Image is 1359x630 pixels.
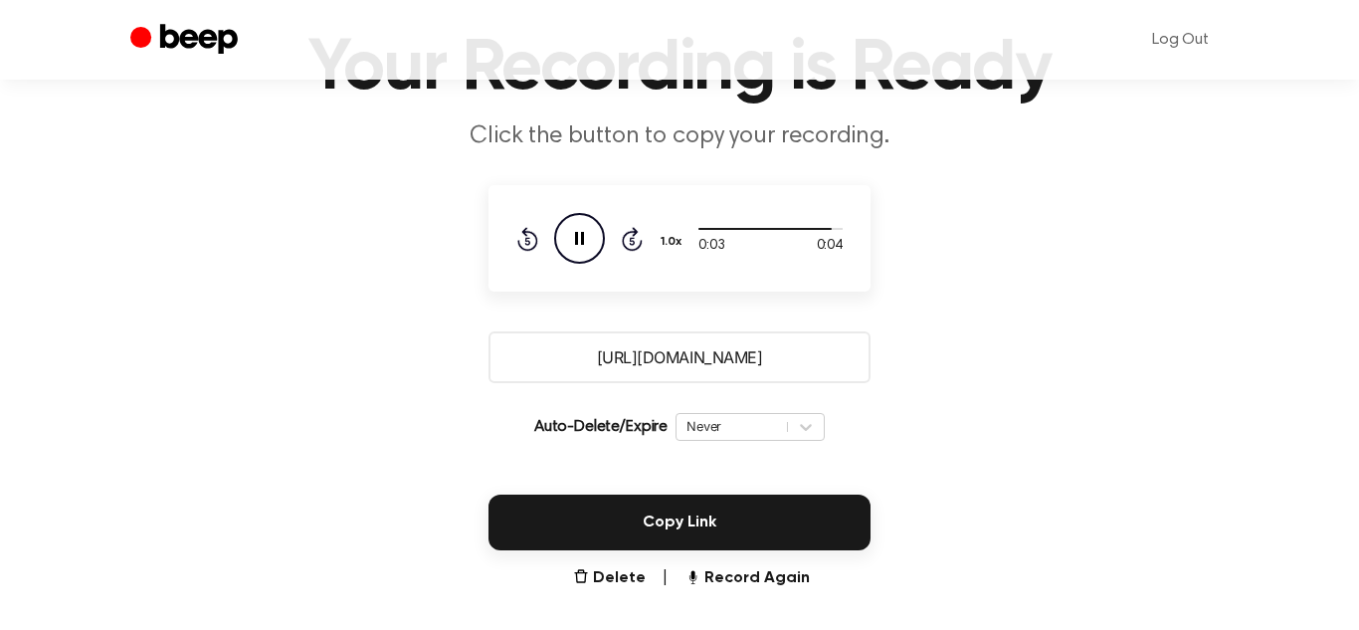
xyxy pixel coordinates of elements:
[684,566,810,590] button: Record Again
[817,236,843,257] span: 0:04
[698,236,724,257] span: 0:03
[659,225,689,259] button: 1.0x
[297,120,1062,153] p: Click the button to copy your recording.
[534,415,668,439] p: Auto-Delete/Expire
[573,566,646,590] button: Delete
[686,417,777,436] div: Never
[488,495,871,550] button: Copy Link
[662,566,669,590] span: |
[130,21,243,60] a: Beep
[1132,16,1229,64] a: Log Out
